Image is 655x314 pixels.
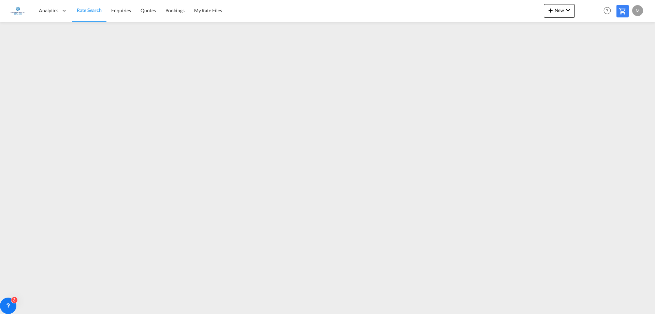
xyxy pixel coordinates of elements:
[165,8,185,13] span: Bookings
[547,8,572,13] span: New
[632,5,643,16] div: M
[141,8,156,13] span: Quotes
[39,7,58,14] span: Analytics
[544,4,575,18] button: icon-plus 400-fgNewicon-chevron-down
[601,5,613,16] span: Help
[194,8,222,13] span: My Rate Files
[547,6,555,14] md-icon: icon-plus 400-fg
[564,6,572,14] md-icon: icon-chevron-down
[601,5,616,17] div: Help
[77,7,102,13] span: Rate Search
[10,3,26,18] img: 6a2c35f0b7c411ef99d84d375d6e7407.jpg
[111,8,131,13] span: Enquiries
